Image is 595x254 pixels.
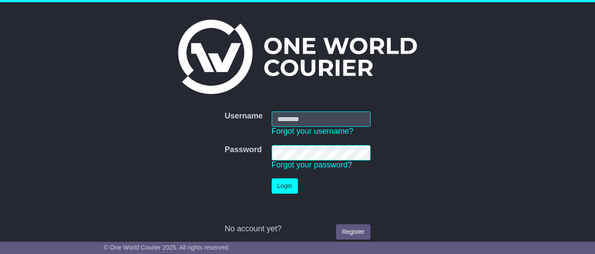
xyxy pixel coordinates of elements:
[272,160,352,169] a: Forgot your password?
[104,244,230,251] span: © One World Courier 2025. All rights reserved.
[224,224,370,234] div: No account yet?
[336,224,370,240] a: Register
[272,178,298,194] button: Login
[178,20,417,94] img: One World
[224,111,262,121] label: Username
[224,145,262,155] label: Password
[272,127,353,136] a: Forgot your username?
